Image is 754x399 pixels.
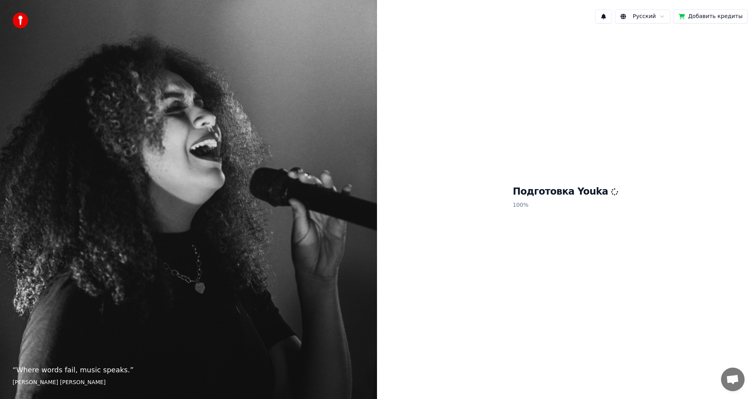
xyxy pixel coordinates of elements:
img: youka [13,13,28,28]
footer: [PERSON_NAME] [PERSON_NAME] [13,379,364,386]
p: 100 % [513,198,619,212]
a: Открытый чат [721,368,745,391]
h1: Подготовка Youka [513,186,619,198]
button: Добавить кредиты [673,9,748,24]
p: “ Where words fail, music speaks. ” [13,364,364,375]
